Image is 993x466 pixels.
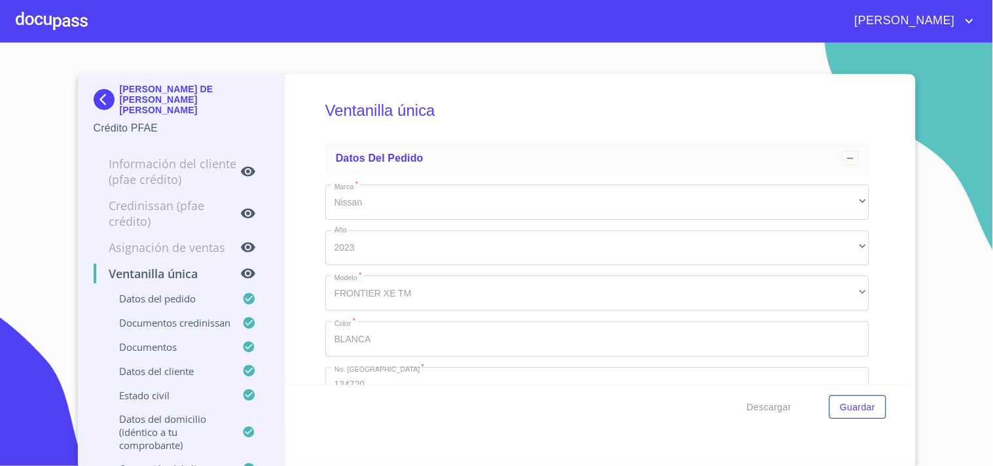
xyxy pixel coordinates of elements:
[742,395,797,420] button: Descargar
[829,395,886,420] button: Guardar
[94,89,120,110] img: Docupass spot blue
[94,389,243,402] p: Estado civil
[325,84,869,137] h5: Ventanilla única
[325,143,869,174] div: Datos del pedido
[845,10,962,31] span: [PERSON_NAME]
[94,365,243,378] p: Datos del cliente
[94,240,241,255] p: Asignación de Ventas
[325,276,869,311] div: FRONTIER XE TM
[94,316,243,329] p: Documentos CrediNissan
[747,399,791,416] span: Descargar
[94,156,241,187] p: Información del cliente (PFAE crédito)
[94,340,243,353] p: Documentos
[94,412,243,452] p: Datos del domicilio (idéntico a tu comprobante)
[94,292,243,305] p: Datos del pedido
[94,266,241,281] p: Ventanilla única
[94,198,241,229] p: Credinissan (PFAE crédito)
[845,10,977,31] button: account of current user
[840,399,875,416] span: Guardar
[325,185,869,220] div: Nissan
[336,152,424,164] span: Datos del pedido
[120,84,270,115] p: [PERSON_NAME] DE [PERSON_NAME] [PERSON_NAME]
[94,120,270,136] p: Crédito PFAE
[94,84,270,120] div: [PERSON_NAME] DE [PERSON_NAME] [PERSON_NAME]
[325,230,869,266] div: 2023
